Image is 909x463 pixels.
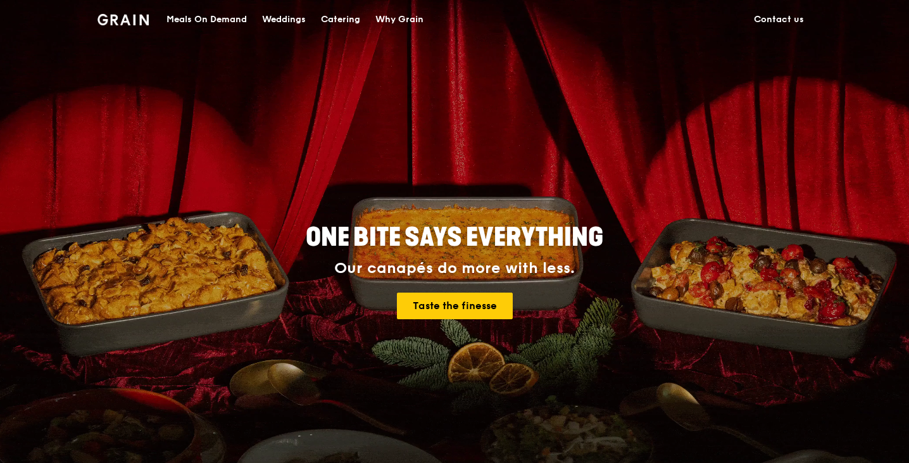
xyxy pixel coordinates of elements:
[368,1,431,39] a: Why Grain
[321,1,360,39] div: Catering
[262,1,306,39] div: Weddings
[254,1,313,39] a: Weddings
[313,1,368,39] a: Catering
[375,1,423,39] div: Why Grain
[166,1,247,39] div: Meals On Demand
[306,222,603,253] span: ONE BITE SAYS EVERYTHING
[397,293,513,319] a: Taste the finesse
[227,260,682,277] div: Our canapés do more with less.
[746,1,812,39] a: Contact us
[97,14,149,25] img: Grain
